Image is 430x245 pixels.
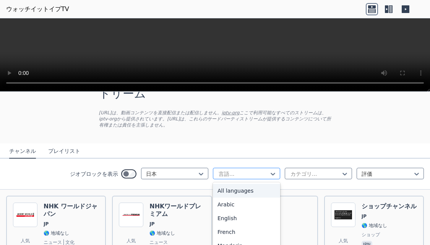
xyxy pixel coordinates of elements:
[70,170,118,178] label: ジオブロックを表示
[362,213,367,219] span: JP
[149,221,154,227] span: JP
[21,238,30,244] span: 人気
[339,238,348,244] span: 人気
[44,203,99,218] h6: NHK ワールドジャパン
[13,203,37,227] img: NHK ワールドジャパン
[362,203,417,210] h6: ショップチャンネル
[44,221,49,227] span: JP
[213,184,280,198] div: All languages
[149,230,175,236] span: 🌎 地域なし
[331,203,355,227] img: ショップチャンネル
[213,225,280,239] div: French
[222,110,240,115] a: iptv-org
[6,5,69,14] a: ウォッチイットイプTV
[119,203,143,227] img: NHKワールドプレミアム
[127,238,136,244] span: 人気
[362,222,387,229] span: 🌎 地域なし
[149,203,205,218] h6: NHKワールドプレミアム
[362,232,380,238] span: ショップ
[9,144,36,159] button: チャンネル
[48,144,80,159] button: プレイリスト
[99,110,331,128] p: [URL]は、動画コンテンツを直接配信または配信しません。 ここで利用可能なすべてのストリームは、iptv-orgから提供されています。[URL]は、これらのサードパーティストリームが提供するコ...
[44,230,69,236] span: 🌎 地域なし
[213,211,280,225] div: English
[213,198,280,211] div: Arabic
